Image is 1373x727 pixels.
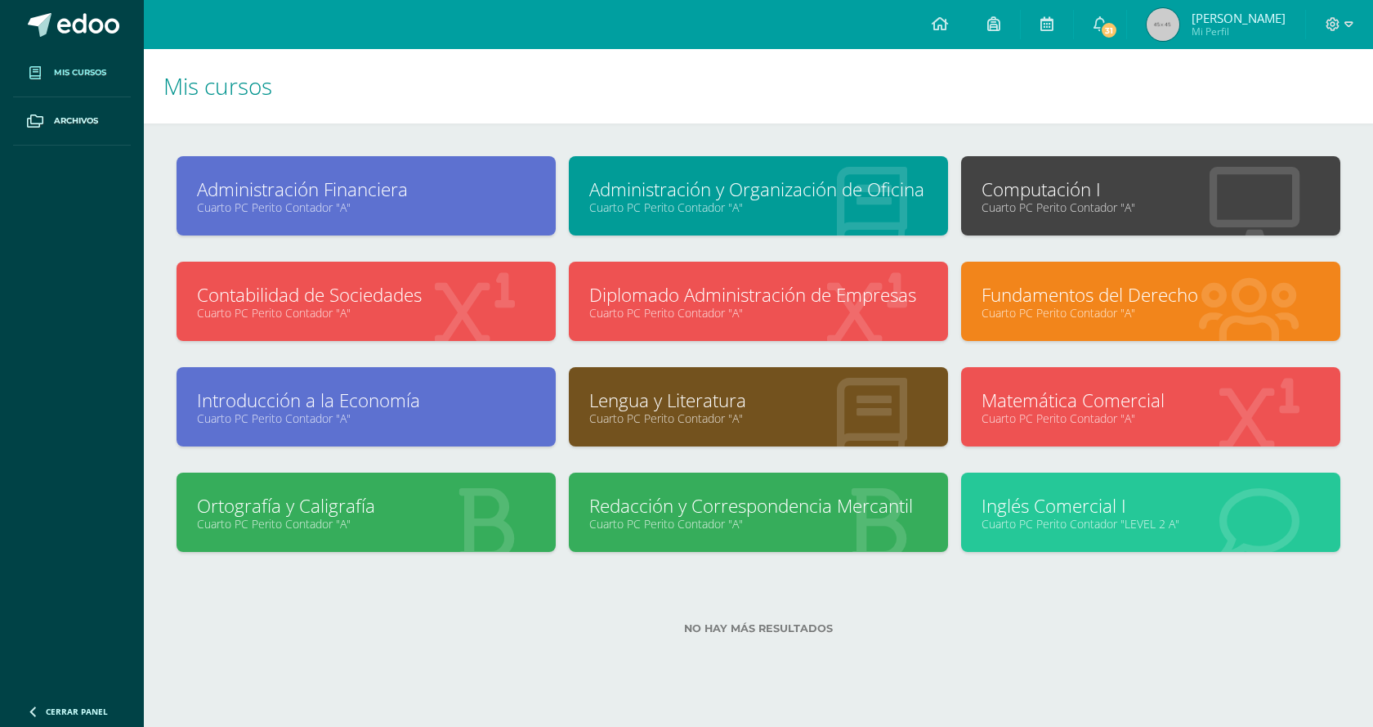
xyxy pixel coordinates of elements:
a: Cuarto PC Perito Contador "A" [197,411,535,426]
a: Ortografía y Caligrafía [197,493,535,518]
a: Cuarto PC Perito Contador "A" [197,516,535,532]
a: Diplomado Administración de Empresas [589,282,928,307]
a: Cuarto PC Perito Contador "A" [589,200,928,215]
a: Cuarto PC Perito Contador "A" [589,516,928,532]
a: Cuarto PC Perito Contador "A" [982,411,1320,426]
a: Inglés Comercial I [982,493,1320,518]
a: Administración y Organización de Oficina [589,177,928,202]
a: Lengua y Literatura [589,388,928,413]
img: 45x45 [1147,8,1179,41]
span: Mis cursos [163,70,272,101]
a: Archivos [13,97,131,146]
a: Administración Financiera [197,177,535,202]
a: Cuarto PC Perito Contador "LEVEL 2 A" [982,516,1320,532]
a: Cuarto PC Perito Contador "A" [982,200,1320,215]
a: Cuarto PC Perito Contador "A" [589,305,928,321]
a: Redacción y Correspondencia Mercantil [589,493,928,518]
a: Matemática Comercial [982,388,1320,413]
span: Mis cursos [54,66,106,79]
span: [PERSON_NAME] [1192,10,1286,26]
label: No hay más resultados [177,622,1340,635]
a: Introducción a la Economía [197,388,535,413]
a: Cuarto PC Perito Contador "A" [589,411,928,426]
span: Archivos [54,114,98,128]
a: Fundamentos del Derecho [982,282,1320,307]
a: Cuarto PC Perito Contador "A" [982,305,1320,321]
a: Contabilidad de Sociedades [197,282,535,307]
a: Computación I [982,177,1320,202]
span: Cerrar panel [46,706,108,717]
span: 31 [1100,21,1118,39]
a: Cuarto PC Perito Contador "A" [197,200,535,215]
a: Cuarto PC Perito Contador "A" [197,305,535,321]
a: Mis cursos [13,49,131,97]
span: Mi Perfil [1192,25,1286,38]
